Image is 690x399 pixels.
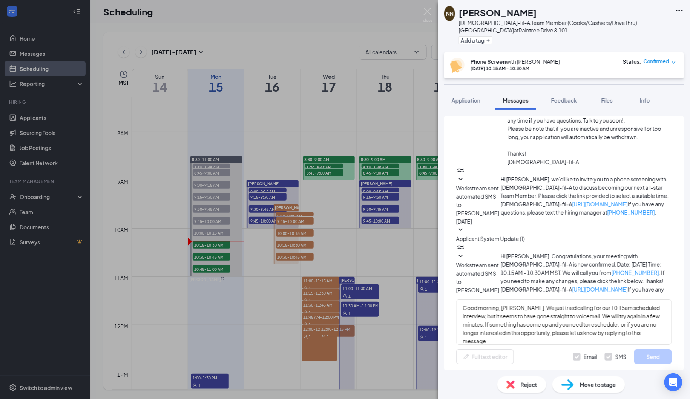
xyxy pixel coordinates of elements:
button: SmallChevronDownApplicant System Update (1) [456,226,525,243]
svg: WorkstreamLogo [456,166,465,175]
div: [DATE] 10:15 AM - 10:30 AM [471,65,560,72]
b: Phone Screen [471,58,506,65]
p: [DEMOGRAPHIC_DATA]-fil-A [508,158,672,166]
span: Reject [521,381,537,389]
span: Applicant System Update (1) [456,235,525,242]
svg: SmallChevronDown [456,252,465,261]
span: Info [640,97,650,104]
h1: [PERSON_NAME] [459,6,537,19]
span: Confirmed [644,58,669,65]
span: Hi [PERSON_NAME]. Congratulations, your meeting with [DEMOGRAPHIC_DATA]-fil-A is now confirmed. D... [501,253,665,301]
svg: Pen [463,353,470,361]
span: Workstream sent automated SMS to [PERSON_NAME]. [456,262,501,293]
button: Send [634,349,672,364]
span: Move to stage [580,381,616,389]
button: PlusAdd a tag [459,36,492,44]
svg: SmallChevronDown [456,175,465,184]
div: with [PERSON_NAME] [471,58,560,65]
span: Workstream sent automated SMS to [PERSON_NAME]. [456,185,501,216]
button: Full text editorPen [456,349,514,364]
span: Feedback [551,97,577,104]
p: Please be note that if you are inactive and unresponsive for too long, your application will auto... [508,124,672,141]
svg: Plus [486,38,491,43]
svg: Ellipses [675,6,684,15]
div: [DEMOGRAPHIC_DATA]-fil-A Team Member (Cooks/Cashiers/DriveThru) [GEOGRAPHIC_DATA] at Raintree Dri... [459,19,671,34]
span: Hi [PERSON_NAME], we'd like to invite you to a phone screening with [DEMOGRAPHIC_DATA]-fil-A to d... [501,176,669,216]
span: Application [452,97,480,104]
a: [URL][DOMAIN_NAME] [572,201,628,207]
div: Status : [623,58,641,65]
p: Thanks! [508,149,672,158]
a: [PHONE_NUMBER] [607,209,655,216]
a: [PHONE_NUMBER] [612,269,659,276]
span: down [671,60,676,65]
svg: WorkstreamLogo [456,243,465,252]
svg: SmallChevronDown [456,226,465,235]
textarea: Good morning, [PERSON_NAME]. We just tried calling for our 10:15am scheduled interview, but it se... [456,299,672,345]
span: Files [601,97,613,104]
span: [DATE] [456,217,472,226]
div: NN [446,10,454,17]
span: Messages [503,97,529,104]
a: [URL][DOMAIN_NAME] [572,286,628,293]
div: Open Intercom Messenger [664,373,682,391]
